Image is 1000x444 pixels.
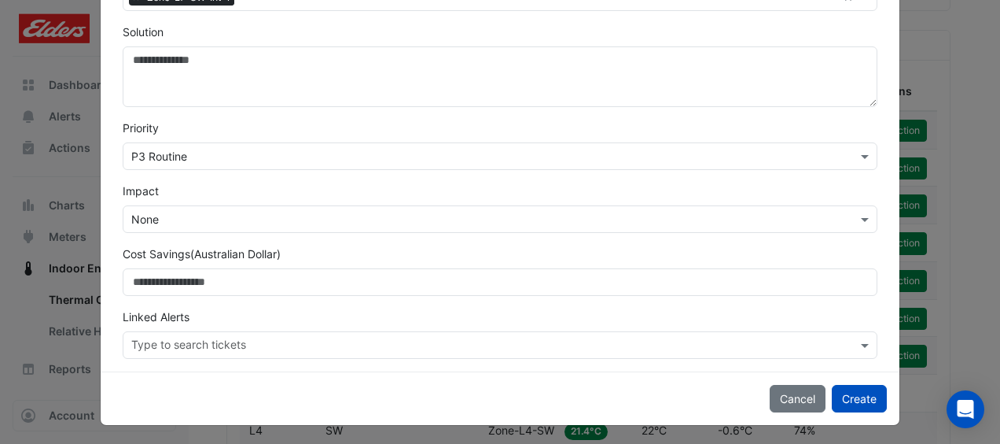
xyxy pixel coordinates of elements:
label: Linked Alerts [123,309,189,325]
div: Open Intercom Messenger [947,390,984,428]
label: Cost Savings (Australian Dollar) [123,246,281,262]
label: Priority [123,120,159,136]
div: Type to search tickets [129,336,246,357]
label: Solution [123,24,164,40]
label: Impact [123,183,159,199]
button: Create [832,385,887,413]
button: Cancel [770,385,825,413]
